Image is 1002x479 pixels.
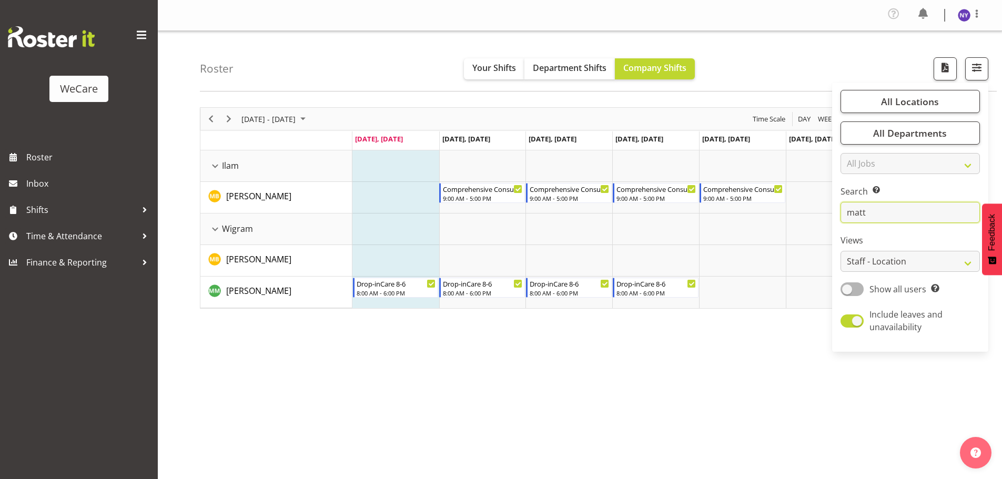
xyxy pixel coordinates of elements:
[357,278,436,289] div: Drop-inCare 8-6
[439,278,525,298] div: Matthew Mckenzie"s event - Drop-inCare 8-6 Begin From Tuesday, September 9, 2025 at 8:00:00 AM GM...
[200,107,960,309] div: Timeline Week of September 8, 2025
[442,134,490,144] span: [DATE], [DATE]
[222,222,253,235] span: Wigram
[841,234,980,247] label: Views
[200,63,234,75] h4: Roster
[26,176,153,191] span: Inbox
[357,289,436,297] div: 8:00 AM - 6:00 PM
[616,194,696,202] div: 9:00 AM - 5:00 PM
[751,113,787,126] button: Time Scale
[200,182,352,213] td: Matthew Brewer resource
[841,185,980,198] label: Search
[530,184,609,194] div: Comprehensive Consult
[752,113,786,126] span: Time Scale
[533,62,606,74] span: Department Shifts
[616,278,696,289] div: Drop-inCare 8-6
[970,447,981,458] img: help-xxl-2.png
[443,194,522,202] div: 9:00 AM - 5:00 PM
[226,253,291,265] span: [PERSON_NAME]
[702,134,750,144] span: [DATE], [DATE]
[472,62,516,74] span: Your Shifts
[355,134,403,144] span: [DATE], [DATE]
[615,134,663,144] span: [DATE], [DATE]
[443,278,522,289] div: Drop-inCare 8-6
[703,184,783,194] div: Comprehensive Consult
[464,58,524,79] button: Your Shifts
[202,108,220,130] div: Previous
[439,183,525,203] div: Matthew Brewer"s event - Comprehensive Consult Begin From Tuesday, September 9, 2025 at 9:00:00 A...
[530,278,609,289] div: Drop-inCare 8-6
[869,283,926,295] span: Show all users
[817,113,837,126] span: Week
[623,62,686,74] span: Company Shifts
[958,9,970,22] img: nikita-yates11241.jpg
[60,81,98,97] div: WeCare
[200,213,352,245] td: Wigram resource
[200,277,352,308] td: Matthew Mckenzie resource
[616,289,696,297] div: 8:00 AM - 6:00 PM
[703,194,783,202] div: 9:00 AM - 5:00 PM
[881,95,939,108] span: All Locations
[613,278,699,298] div: Matthew Mckenzie"s event - Drop-inCare 8-6 Begin From Thursday, September 11, 2025 at 8:00:00 AM ...
[226,284,291,297] a: [PERSON_NAME]
[443,289,522,297] div: 8:00 AM - 6:00 PM
[841,202,980,223] input: Search
[240,113,310,126] button: September 08 - 14, 2025
[226,253,291,266] a: [PERSON_NAME]
[524,58,615,79] button: Department Shifts
[934,57,957,80] button: Download a PDF of the roster according to the set date range.
[26,254,137,270] span: Finance & Reporting
[204,113,218,126] button: Previous
[353,278,439,298] div: Matthew Mckenzie"s event - Drop-inCare 8-6 Begin From Monday, September 8, 2025 at 8:00:00 AM GMT...
[443,184,522,194] div: Comprehensive Consult
[873,127,947,139] span: All Departments
[796,113,813,126] button: Timeline Day
[526,278,612,298] div: Matthew Mckenzie"s event - Drop-inCare 8-6 Begin From Wednesday, September 10, 2025 at 8:00:00 AM...
[789,134,837,144] span: [DATE], [DATE]
[530,194,609,202] div: 9:00 AM - 5:00 PM
[240,113,297,126] span: [DATE] - [DATE]
[26,228,137,244] span: Time & Attendance
[613,183,699,203] div: Matthew Brewer"s event - Comprehensive Consult Begin From Thursday, September 11, 2025 at 9:00:00...
[352,150,959,308] table: Timeline Week of September 8, 2025
[222,159,239,172] span: Ilam
[869,309,943,333] span: Include leaves and unavailability
[982,203,1002,275] button: Feedback - Show survey
[200,245,352,277] td: Matthew Brewer resource
[616,184,696,194] div: Comprehensive Consult
[26,202,137,218] span: Shifts
[965,57,988,80] button: Filter Shifts
[220,108,238,130] div: Next
[526,183,612,203] div: Matthew Brewer"s event - Comprehensive Consult Begin From Wednesday, September 10, 2025 at 9:00:0...
[615,58,695,79] button: Company Shifts
[841,121,980,145] button: All Departments
[700,183,785,203] div: Matthew Brewer"s event - Comprehensive Consult Begin From Friday, September 12, 2025 at 9:00:00 A...
[8,26,95,47] img: Rosterit website logo
[797,113,812,126] span: Day
[530,289,609,297] div: 8:00 AM - 6:00 PM
[200,150,352,182] td: Ilam resource
[226,190,291,202] span: [PERSON_NAME]
[226,190,291,202] a: [PERSON_NAME]
[816,113,838,126] button: Timeline Week
[26,149,153,165] span: Roster
[529,134,576,144] span: [DATE], [DATE]
[222,113,236,126] button: Next
[987,214,997,251] span: Feedback
[841,90,980,113] button: All Locations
